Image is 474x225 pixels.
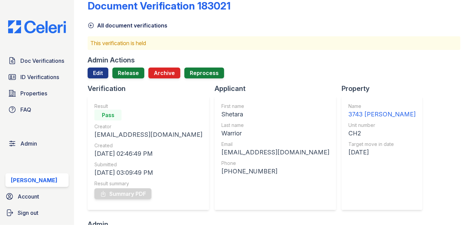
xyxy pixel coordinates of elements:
[18,209,38,217] span: Sign out
[221,122,329,129] div: Last name
[5,103,69,116] a: FAQ
[221,148,329,157] div: [EMAIL_ADDRESS][DOMAIN_NAME]
[5,137,69,150] a: Admin
[94,149,202,158] div: [DATE] 02:46:49 PM
[348,103,416,119] a: Name 3743 [PERSON_NAME]
[20,106,31,114] span: FAQ
[11,176,57,184] div: [PERSON_NAME]
[88,84,215,93] div: Verification
[348,129,416,138] div: CH2
[348,110,416,119] div: 3743 [PERSON_NAME]
[221,110,329,119] div: Shetara
[221,103,329,110] div: First name
[348,141,416,148] div: Target move in date
[342,84,428,93] div: Property
[184,68,224,78] button: Reprocess
[221,129,329,138] div: Warrior
[148,68,180,78] button: Archive
[3,206,71,220] a: Sign out
[88,55,135,65] div: Admin Actions
[215,84,342,93] div: Applicant
[221,160,329,167] div: Phone
[20,139,37,148] span: Admin
[94,110,122,120] div: Pass
[20,73,59,81] span: ID Verifications
[94,168,202,177] div: [DATE] 03:09:49 PM
[94,161,202,168] div: Submitted
[221,167,329,176] div: [PHONE_NUMBER]
[5,54,69,68] a: Doc Verifications
[94,123,202,130] div: Creator
[88,68,108,78] a: Edit
[94,130,202,139] div: [EMAIL_ADDRESS][DOMAIN_NAME]
[348,103,416,110] div: Name
[94,180,202,187] div: Result summary
[5,70,69,84] a: ID Verifications
[348,122,416,129] div: Unit number
[18,192,39,201] span: Account
[3,190,71,203] a: Account
[90,39,458,47] p: This verification is held
[348,148,416,157] div: [DATE]
[5,87,69,100] a: Properties
[20,57,64,65] span: Doc Verifications
[94,103,202,110] div: Result
[112,68,144,78] a: Release
[3,20,71,33] img: CE_Logo_Blue-a8612792a0a2168367f1c8372b55b34899dd931a85d93a1a3d3e32e68fde9ad4.png
[20,89,47,97] span: Properties
[88,21,167,30] a: All document verifications
[221,141,329,148] div: Email
[94,142,202,149] div: Created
